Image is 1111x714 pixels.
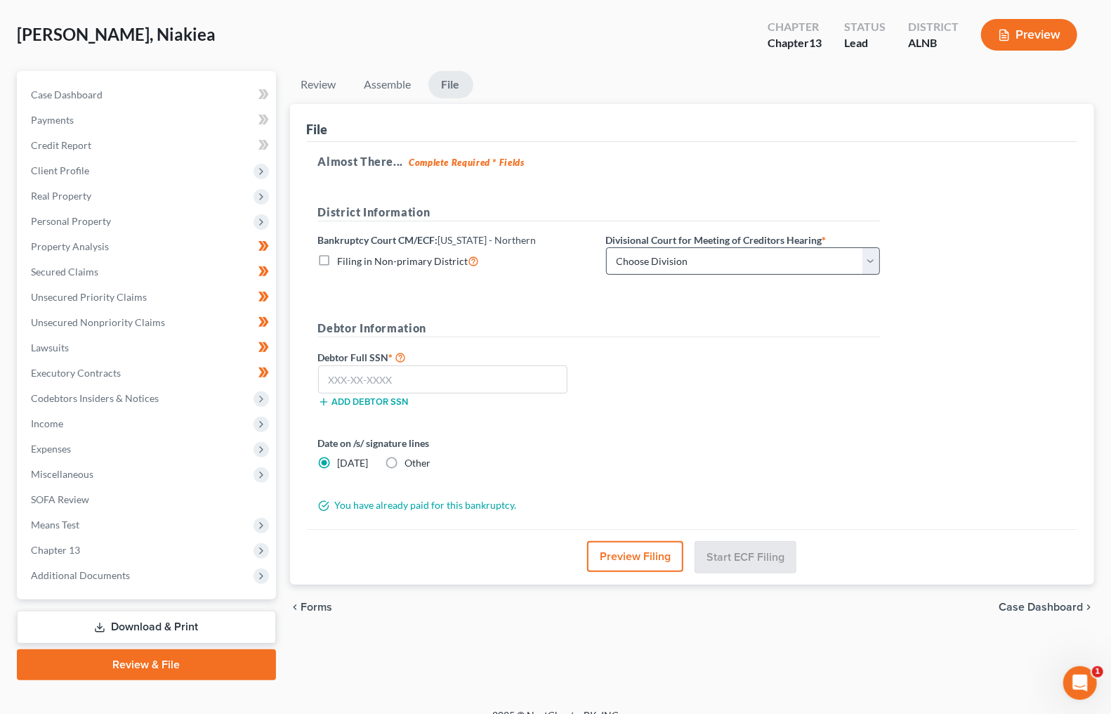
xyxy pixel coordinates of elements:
a: Unsecured Priority Claims [20,285,276,310]
span: Secured Claims [31,266,98,278]
div: File [307,121,328,138]
span: Unsecured Nonpriority Claims [31,316,165,328]
a: Review & File [17,649,276,680]
span: SOFA Review [31,493,89,505]
h5: Debtor Information [318,320,880,337]
a: Unsecured Nonpriority Claims [20,310,276,335]
span: Other [405,457,431,469]
a: Secured Claims [20,259,276,285]
span: Additional Documents [31,569,130,581]
a: Assemble [353,71,423,98]
span: Executory Contracts [31,367,121,379]
div: Lead [844,35,886,51]
div: Status [844,19,886,35]
iframe: Intercom live chat [1063,666,1097,700]
span: Credit Report [31,139,91,151]
a: File [428,71,473,98]
i: chevron_right [1083,602,1094,613]
span: [US_STATE] - Northern [438,234,537,246]
span: Chapter 13 [31,544,80,556]
span: Client Profile [31,164,89,176]
div: Chapter [768,35,822,51]
span: 13 [809,36,822,49]
span: Real Property [31,190,91,202]
button: Add debtor SSN [318,396,409,408]
span: Means Test [31,519,79,531]
span: 1 [1092,666,1103,677]
label: Debtor Full SSN [311,349,599,365]
span: Lawsuits [31,342,69,353]
a: Executory Contracts [20,361,276,386]
h5: District Information [318,204,880,221]
a: Payments [20,108,276,133]
span: Payments [31,114,74,126]
span: Filing in Non-primary District [338,255,468,267]
label: Bankruptcy Court CM/ECF: [318,233,537,247]
a: Review [290,71,348,98]
span: Case Dashboard [31,89,103,100]
span: Case Dashboard [999,602,1083,613]
label: Date on /s/ signature lines [318,436,592,450]
a: Case Dashboard [20,82,276,108]
a: Case Dashboard chevron_right [999,602,1094,613]
a: Lawsuits [20,335,276,361]
strong: Complete Required * Fields [409,157,525,168]
button: Start ECF Filing [695,541,796,573]
a: SOFA Review [20,487,276,512]
a: Property Analysis [20,234,276,259]
span: Income [31,417,63,429]
input: XXX-XX-XXXX [318,365,568,394]
span: [DATE] [338,457,369,469]
span: Expenses [31,443,71,455]
i: chevron_left [290,602,301,613]
span: Miscellaneous [31,468,93,480]
button: Preview [981,19,1077,51]
button: Preview Filing [587,541,683,572]
a: Download & Print [17,611,276,644]
h5: Almost There... [318,153,1067,170]
div: District [908,19,959,35]
span: [PERSON_NAME], Niakiea [17,24,216,44]
div: Chapter [768,19,822,35]
label: Divisional Court for Meeting of Creditors Hearing [606,233,827,247]
span: Codebtors Insiders & Notices [31,392,159,404]
button: chevron_left Forms [290,602,352,613]
span: Unsecured Priority Claims [31,291,147,303]
span: Property Analysis [31,240,109,252]
span: Personal Property [31,215,111,227]
div: You have already paid for this bankruptcy. [311,498,887,512]
a: Credit Report [20,133,276,158]
div: ALNB [908,35,959,51]
span: Forms [301,602,333,613]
